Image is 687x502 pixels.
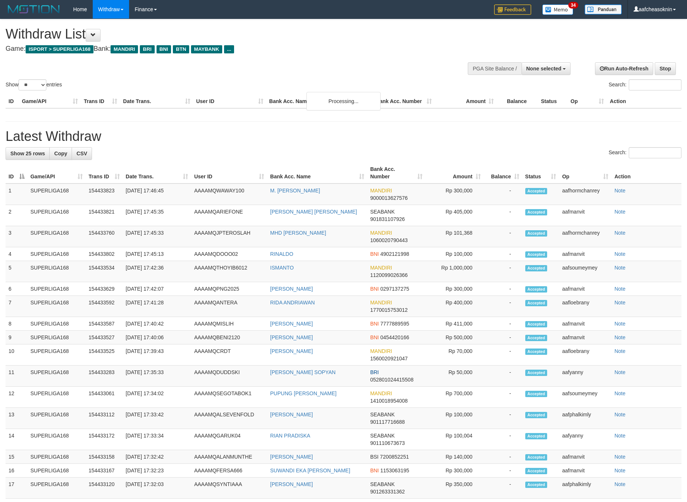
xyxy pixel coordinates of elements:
[370,265,392,271] span: MANDIRI
[542,4,573,15] img: Button%20Memo.svg
[26,45,93,53] span: ISPORT > SUPERLIGA168
[123,296,191,317] td: [DATE] 17:41:28
[6,129,681,144] h1: Latest Withdraw
[525,349,548,355] span: Accepted
[191,162,267,184] th: User ID: activate to sort column ascending
[123,331,191,344] td: [DATE] 17:40:06
[380,334,409,340] span: Copy 0454420166 to clipboard
[614,390,625,396] a: Note
[370,348,392,354] span: MANDIRI
[484,317,522,331] td: -
[559,429,611,450] td: aafyanny
[559,450,611,464] td: aafmanvit
[559,282,611,296] td: aafmanvit
[157,45,171,53] span: BNI
[370,419,405,425] span: Copy 901117716688 to clipboard
[123,408,191,429] td: [DATE] 17:33:42
[525,300,548,306] span: Accepted
[425,331,484,344] td: Rp 500,000
[559,296,611,317] td: aafloebrany
[614,454,625,460] a: Note
[76,151,87,156] span: CSV
[86,464,123,478] td: 154433167
[559,162,611,184] th: Op: activate to sort column ascending
[525,433,548,439] span: Accepted
[27,387,86,408] td: SUPERLIGA168
[614,251,625,257] a: Note
[86,387,123,408] td: 154433061
[191,226,267,247] td: AAAAMQJPTEROSLAH
[306,92,381,110] div: Processing...
[86,344,123,366] td: 154433525
[191,464,267,478] td: AAAAMQFERSA666
[191,331,267,344] td: AAAAMQBENI2120
[525,412,548,418] span: Accepted
[6,79,62,90] label: Show entries
[525,209,548,215] span: Accepted
[173,45,189,53] span: BTN
[191,429,267,450] td: AAAAMQGARUK04
[191,205,267,226] td: AAAAMQARIEFONE
[468,62,521,75] div: PGA Site Balance /
[559,464,611,478] td: aafmanvit
[525,230,548,237] span: Accepted
[123,162,191,184] th: Date Trans.: activate to sort column ascending
[370,209,395,215] span: SEABANK
[86,296,123,317] td: 154433592
[614,412,625,417] a: Note
[267,162,367,184] th: Bank Acc. Name: activate to sort column ascending
[6,4,62,15] img: MOTION_logo.png
[425,184,484,205] td: Rp 300,000
[27,184,86,205] td: SUPERLIGA168
[484,226,522,247] td: -
[270,251,293,257] a: RINALDO
[270,468,350,473] a: SUWANDI EKA [PERSON_NAME]
[27,464,86,478] td: SUPERLIGA168
[380,321,409,327] span: Copy 7777889595 to clipboard
[370,321,379,327] span: BNI
[123,205,191,226] td: [DATE] 17:45:35
[191,184,267,205] td: AAAAMQWAWAY100
[6,366,27,387] td: 11
[191,366,267,387] td: AAAAMQDUDDSKI
[559,317,611,331] td: aafmanvit
[425,247,484,261] td: Rp 100,000
[6,45,451,53] h4: Game: Bank:
[609,147,681,158] label: Search:
[86,408,123,429] td: 154433112
[49,147,72,160] a: Copy
[6,464,27,478] td: 16
[6,261,27,282] td: 5
[6,344,27,366] td: 10
[191,317,267,331] td: AAAAMQMISLIH
[191,45,222,53] span: MAYBANK
[484,387,522,408] td: -
[380,468,409,473] span: Copy 1153063195 to clipboard
[27,282,86,296] td: SUPERLIGA168
[270,334,313,340] a: [PERSON_NAME]
[86,226,123,247] td: 154433760
[559,205,611,226] td: aafmanvit
[6,27,451,42] h1: Withdraw List
[370,237,408,243] span: Copy 1060020790443 to clipboard
[270,412,313,417] a: [PERSON_NAME]
[6,296,27,317] td: 7
[614,369,625,375] a: Note
[86,450,123,464] td: 154433158
[6,147,50,160] a: Show 25 rows
[370,195,408,201] span: Copy 9000013627576 to clipboard
[585,4,622,14] img: panduan.png
[373,95,435,108] th: Bank Acc. Number
[425,450,484,464] td: Rp 140,000
[525,251,548,258] span: Accepted
[86,429,123,450] td: 154433172
[27,331,86,344] td: SUPERLIGA168
[370,398,408,404] span: Copy 1410018954008 to clipboard
[27,226,86,247] td: SUPERLIGA168
[380,454,409,460] span: Copy 7200852251 to clipboard
[614,188,625,194] a: Note
[425,429,484,450] td: Rp 100,004
[191,450,267,464] td: AAAAMQALANMUNTHE
[559,344,611,366] td: aafloebrany
[270,300,315,306] a: RIDA ANDRIAWAN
